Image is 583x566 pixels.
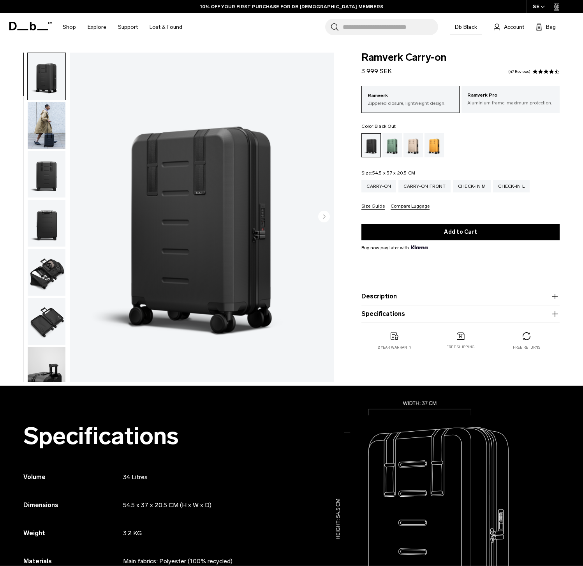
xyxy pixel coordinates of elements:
[361,53,560,63] span: Ramverk Carry-on
[318,210,330,224] button: Next slide
[461,86,560,112] a: Ramverk Pro Aluminium frame, maximum protection.
[361,224,560,240] button: Add to Cart
[28,200,65,247] img: Ramverk Carry-on Black Out
[536,22,556,32] button: Bag
[391,204,430,210] button: Compare Luggage
[27,53,66,100] button: Ramverk Carry-on Black Out
[368,92,453,100] p: Ramverk
[361,180,396,192] a: Carry-on
[27,298,66,345] button: Ramverk Carry-on Black Out
[23,423,245,449] h2: Specifications
[123,529,234,538] p: 3.2 KG
[70,53,334,382] li: 1 / 10
[493,180,530,192] a: Check-in L
[372,170,416,176] span: 54.5 x 37 x 20.5 CM
[375,123,396,129] span: Black Out
[57,13,188,41] nav: Main Navigation
[446,344,475,350] p: Free shipping
[411,245,428,249] img: {"height" => 20, "alt" => "Klarna"}
[361,171,415,175] legend: Size:
[150,13,182,41] a: Lost & Found
[70,53,334,382] img: Ramverk Carry-on Black Out
[382,133,402,157] a: Green Ray
[378,345,411,350] p: 2 year warranty
[27,151,66,198] button: Ramverk Carry-on Black Out
[453,180,491,192] a: Check-in M
[28,151,65,198] img: Ramverk Carry-on Black Out
[361,244,428,251] span: Buy now pay later with
[123,557,234,566] p: Main fabrics: Polyester (100% recycled)
[23,473,123,482] h3: Volume
[28,102,65,149] img: Ramverk Carry-on Black Out
[368,100,453,107] p: Zippered closure, lightweight design.
[200,3,383,10] a: 10% OFF YOUR FIRST PURCHASE FOR DB [DEMOGRAPHIC_DATA] MEMBERS
[27,102,66,149] button: Ramverk Carry-on Black Out
[28,249,65,296] img: Ramverk Carry-on Black Out
[361,133,381,157] a: Black Out
[398,180,451,192] a: Carry-on Front
[123,501,234,510] p: 54.5 x 37 x 20.5 CM (H x W x D)
[467,92,554,99] p: Ramverk Pro
[494,22,524,32] a: Account
[28,298,65,345] img: Ramverk Carry-on Black Out
[23,501,123,510] h3: Dimensions
[361,67,392,75] span: 3 999 SEK
[88,13,106,41] a: Explore
[450,19,482,35] a: Db Black
[403,133,423,157] a: Fogbow Beige
[23,557,123,566] h3: Materials
[28,53,65,100] img: Ramverk Carry-on Black Out
[23,529,123,538] h3: Weight
[508,70,530,74] a: 47 reviews
[123,473,234,482] p: 34 Litres
[361,292,560,301] button: Description
[361,124,396,129] legend: Color:
[546,23,556,31] span: Bag
[504,23,524,31] span: Account
[467,99,554,106] p: Aluminium frame, maximum protection.
[27,249,66,296] button: Ramverk Carry-on Black Out
[424,133,444,157] a: Parhelion Orange
[361,204,385,210] button: Size Guide
[361,309,560,319] button: Specifications
[27,199,66,247] button: Ramverk Carry-on Black Out
[118,13,138,41] a: Support
[513,345,541,350] p: Free returns
[63,13,76,41] a: Shop
[28,347,65,394] img: Ramverk Carry-on Black Out
[27,347,66,394] button: Ramverk Carry-on Black Out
